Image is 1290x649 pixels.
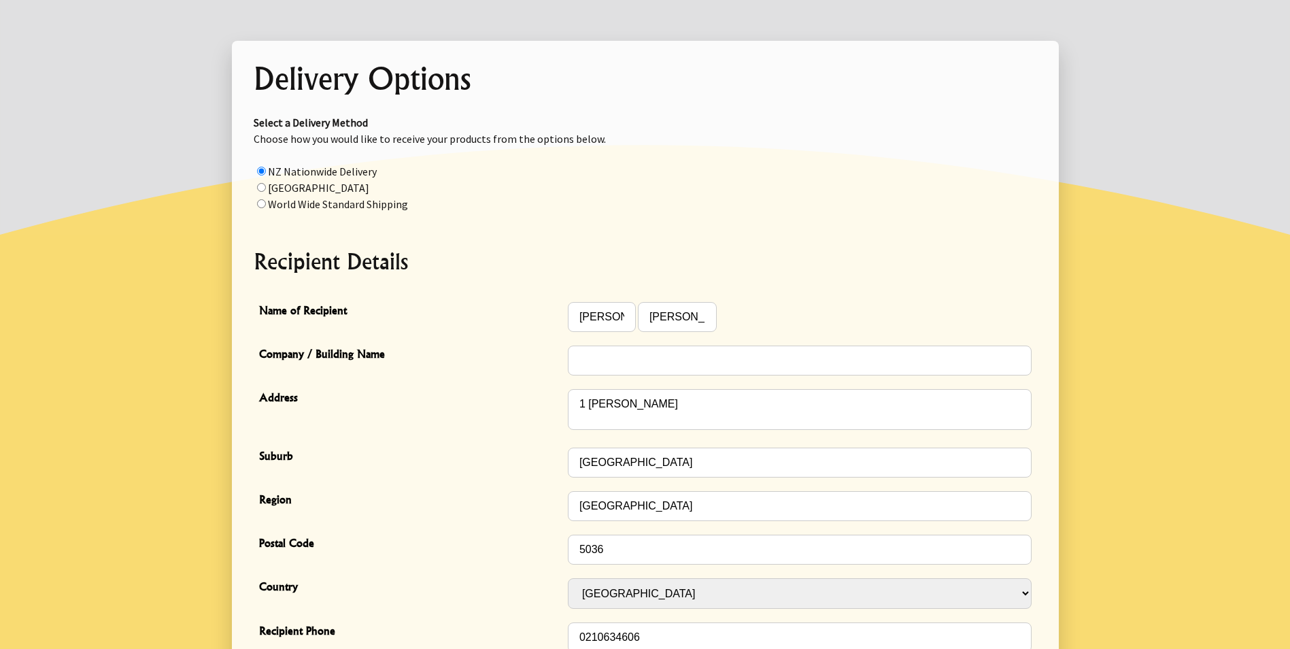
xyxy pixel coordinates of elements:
input: Company / Building Name [568,346,1032,376]
p: Choose how you would like to receive your products from the options below. [254,114,1037,212]
textarea: Address [568,389,1032,430]
span: Country [259,578,561,598]
input: Suburb [568,448,1032,478]
span: Name of Recipient [259,302,561,322]
span: Recipient Phone [259,622,561,642]
span: Company / Building Name [259,346,561,365]
input: Region [568,491,1032,521]
span: Suburb [259,448,561,467]
h2: Recipient Details [254,245,1037,278]
label: [GEOGRAPHIC_DATA] [268,181,369,195]
span: Region [259,491,561,511]
input: Postal Code [568,535,1032,565]
label: NZ Nationwide Delivery [268,165,377,178]
span: Postal Code [259,535,561,554]
select: Country [568,578,1032,609]
span: Address [259,389,561,409]
label: World Wide Standard Shipping [268,197,408,211]
h1: Delivery Options [254,63,1037,95]
strong: Select a Delivery Method [254,116,368,129]
input: Name of Recipient [568,302,636,332]
input: Name of Recipient [638,302,717,332]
